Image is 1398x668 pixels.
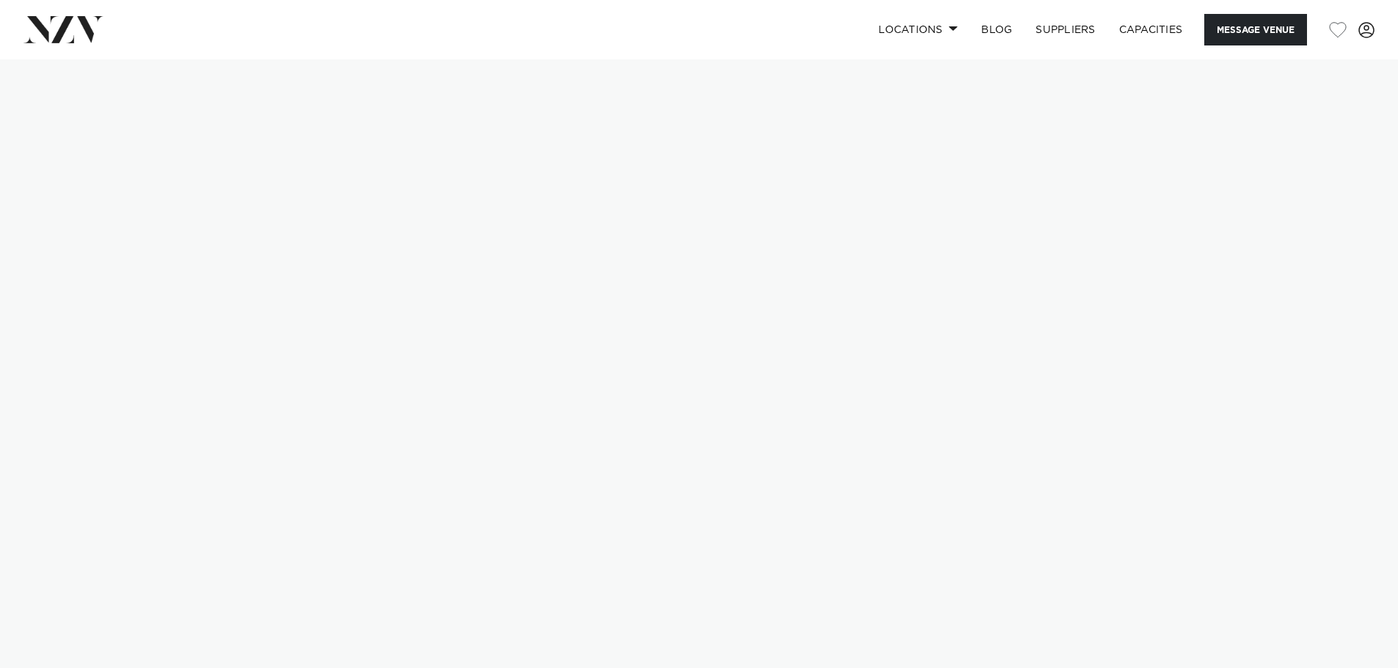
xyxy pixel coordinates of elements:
a: Capacities [1107,14,1195,45]
a: SUPPLIERS [1024,14,1107,45]
button: Message Venue [1204,14,1307,45]
a: BLOG [969,14,1024,45]
a: Locations [867,14,969,45]
img: nzv-logo.png [23,16,103,43]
